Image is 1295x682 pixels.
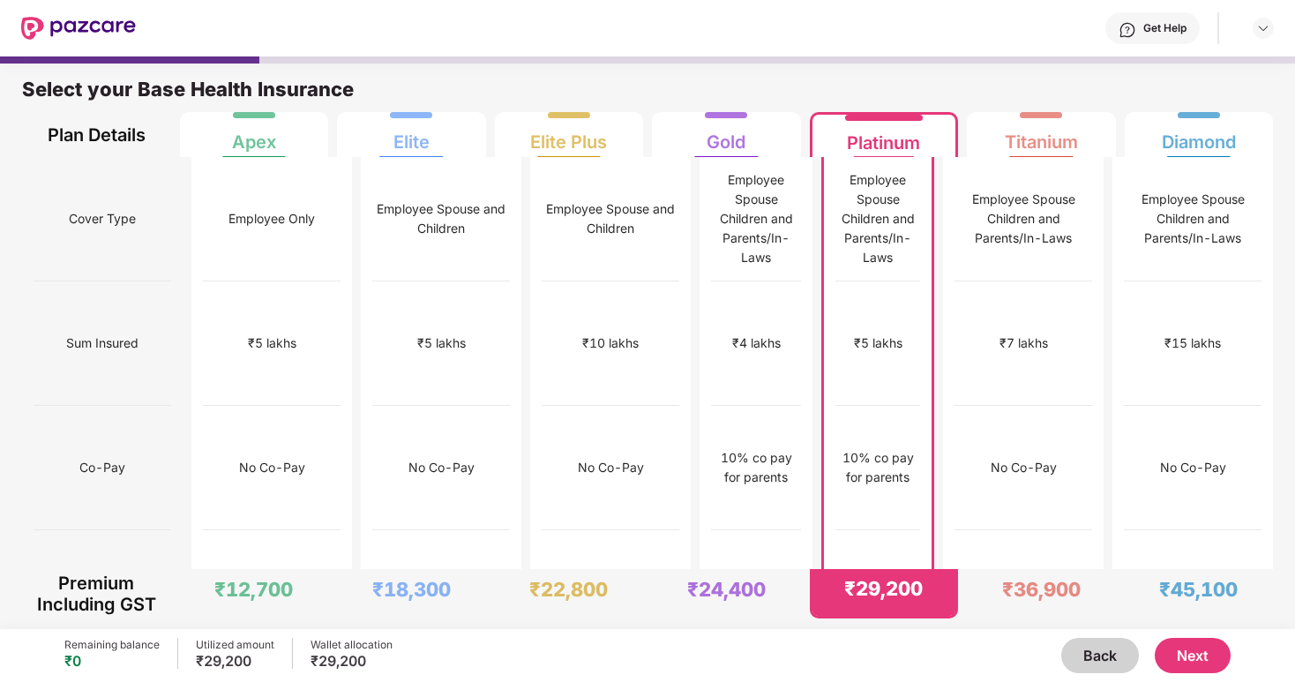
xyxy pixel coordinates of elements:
[69,202,136,236] span: Cover Type
[1159,577,1238,602] div: ₹45,100
[239,458,305,477] div: No Co-Pay
[1164,334,1221,353] div: ₹15 lakhs
[248,334,296,353] div: ₹5 lakhs
[196,638,274,652] div: Utilized amount
[582,334,639,353] div: ₹10 lakhs
[854,334,902,353] div: ₹5 lakhs
[372,199,510,238] div: Employee Spouse and Children
[21,17,136,40] img: New Pazcare Logo
[1061,638,1139,673] button: Back
[1119,21,1136,39] img: svg+xml;base64,PHN2ZyBpZD0iSGVscC0zMngzMiIgeG1sbnM9Imh0dHA6Ly93d3cudzMub3JnLzIwMDAvc3ZnIiB3aWR0aD...
[991,458,1057,477] div: No Co-Pay
[1155,638,1231,673] button: Next
[311,652,393,670] div: ₹29,200
[844,576,923,601] div: ₹29,200
[232,117,276,153] div: Apex
[393,117,430,153] div: Elite
[954,190,1092,248] div: Employee Spouse Children and Parents/In-Laws
[687,577,766,602] div: ₹24,400
[34,569,160,618] div: Premium Including GST
[999,334,1048,353] div: ₹7 lakhs
[196,652,274,670] div: ₹29,200
[66,326,138,360] span: Sum Insured
[732,334,781,353] div: ₹4 lakhs
[1143,21,1186,35] div: Get Help
[64,638,160,652] div: Remaining balance
[417,334,466,353] div: ₹5 lakhs
[34,112,160,157] div: Plan Details
[228,209,315,229] div: Employee Only
[1124,190,1261,248] div: Employee Spouse Children and Parents/In-Laws
[22,77,1273,112] div: Select your Base Health Insurance
[711,448,801,487] div: 10% co pay for parents
[530,117,607,153] div: Elite Plus
[1005,117,1078,153] div: Titanium
[847,118,920,154] div: Platinum
[214,577,293,602] div: ₹12,700
[79,451,125,484] span: Co-Pay
[311,638,393,652] div: Wallet allocation
[835,170,920,267] div: Employee Spouse Children and Parents/In-Laws
[1002,577,1081,602] div: ₹36,900
[1162,117,1236,153] div: Diamond
[711,170,801,267] div: Employee Spouse Children and Parents/In-Laws
[372,577,451,602] div: ₹18,300
[542,199,679,238] div: Employee Spouse and Children
[578,458,644,477] div: No Co-Pay
[1256,21,1270,35] img: svg+xml;base64,PHN2ZyBpZD0iRHJvcGRvd24tMzJ4MzIiIHhtbG5zPSJodHRwOi8vd3d3LnczLm9yZy8yMDAwL3N2ZyIgd2...
[1160,458,1226,477] div: No Co-Pay
[707,117,745,153] div: Gold
[64,652,160,670] div: ₹0
[529,577,608,602] div: ₹22,800
[408,458,475,477] div: No Co-Pay
[835,448,920,487] div: 10% co pay for parents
